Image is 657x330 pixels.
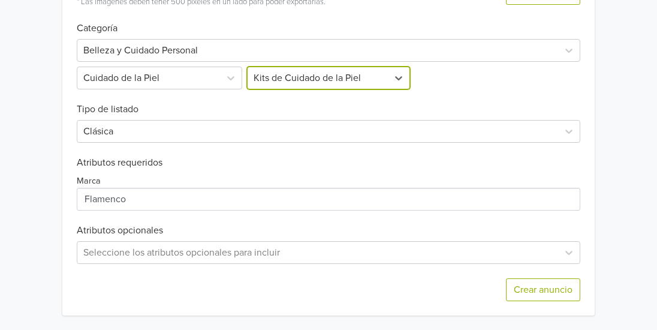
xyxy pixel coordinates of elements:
label: Marca [77,175,101,188]
h6: Categoría [77,8,580,34]
button: Crear anuncio [506,278,580,301]
h6: Atributos requeridos [77,157,580,169]
h6: Atributos opcionales [77,225,580,236]
h6: Tipo de listado [77,89,580,115]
